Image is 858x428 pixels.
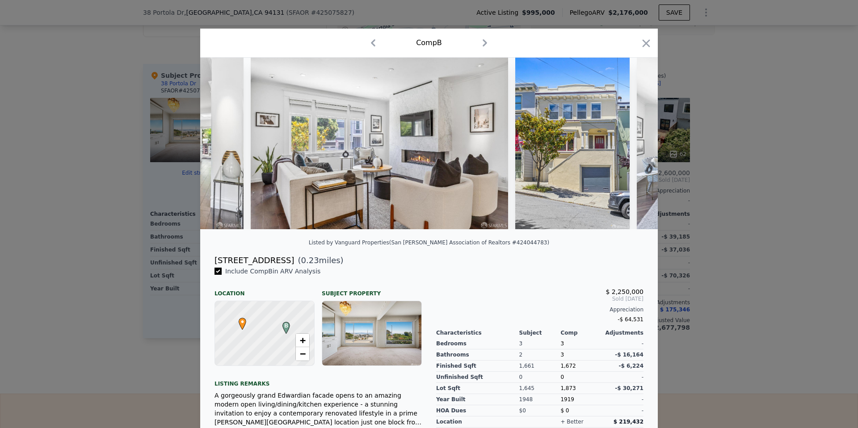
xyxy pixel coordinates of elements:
div: 0 [519,372,561,383]
div: 1,645 [519,383,561,394]
span: 0 [560,374,564,380]
div: Subject [519,329,561,336]
div: Adjustments [602,329,643,336]
div: B [280,322,286,327]
span: -$ 30,271 [615,385,643,391]
div: Listing remarks [214,373,422,387]
div: Finished Sqft [436,361,519,372]
div: Unfinished Sqft [436,372,519,383]
span: $ 2,250,000 [606,288,643,295]
span: B [280,322,292,330]
div: - [602,405,643,416]
div: Lot Sqft [436,383,519,394]
div: 1948 [519,394,561,405]
div: Subject Property [322,283,422,297]
span: Sold [DATE] [436,295,643,302]
div: Bedrooms [436,338,519,349]
div: - [602,394,643,405]
div: Comp [560,329,602,336]
div: Location [214,283,315,297]
div: HOA Dues [436,405,519,416]
span: $ 219,432 [614,419,643,425]
div: - [602,372,643,383]
span: + [300,335,306,346]
div: 2 [519,349,561,361]
span: 0.23 [301,256,319,265]
div: + better [560,418,583,425]
div: Year Built [436,394,519,405]
span: -$ 64,531 [618,316,643,323]
img: Property Img [515,58,630,229]
div: Listed by Vanguard Properties (San [PERSON_NAME] Association of Realtors #424044783) [309,239,549,246]
span: • [236,315,248,328]
span: Include Comp B in ARV Analysis [222,268,324,275]
div: - [602,338,643,349]
img: Property Img [251,58,509,229]
div: Comp B [416,38,442,48]
a: Zoom out [296,347,309,361]
div: 1919 [560,394,602,405]
div: 3 [519,338,561,349]
div: [STREET_ADDRESS] [214,254,294,267]
span: $ 0 [560,407,569,414]
a: Zoom in [296,334,309,347]
div: location [436,416,519,428]
div: 1,661 [519,361,561,372]
span: − [300,348,306,359]
span: ( miles) [294,254,343,267]
span: 1,873 [560,385,576,391]
div: Characteristics [436,329,519,336]
div: Appreciation [436,306,643,313]
div: A gorgeously grand Edwardian facade opens to an amazing modern open living/dining/kitchen experie... [214,391,422,427]
div: 3 [560,349,602,361]
div: $0 [519,405,561,416]
span: 1,672 [560,363,576,369]
span: -$ 16,164 [615,352,643,358]
span: 3 [560,340,564,347]
span: -$ 6,224 [619,363,643,369]
div: • [236,318,242,323]
div: Bathrooms [436,349,519,361]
